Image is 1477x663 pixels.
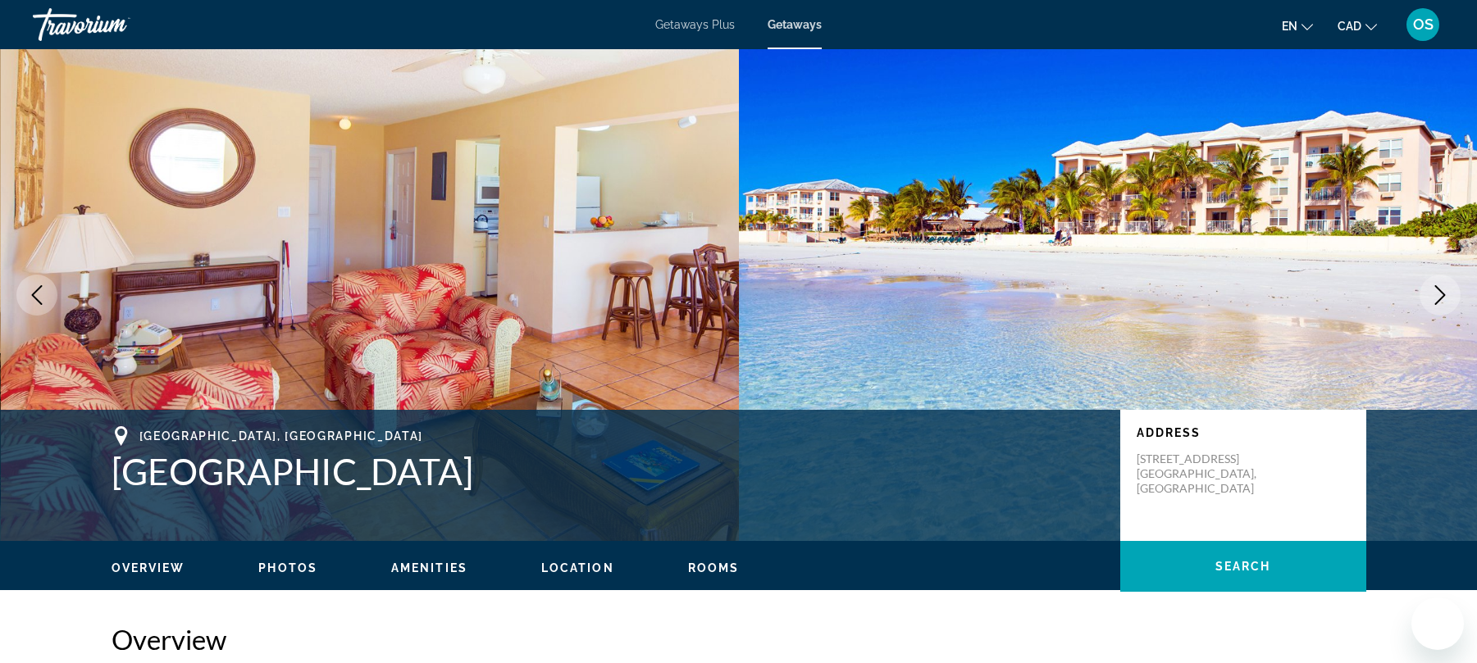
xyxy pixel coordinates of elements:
[1282,14,1313,38] button: Change language
[1120,541,1366,592] button: Search
[541,561,614,575] button: Location
[1282,20,1297,33] span: en
[1338,14,1377,38] button: Change currency
[1338,20,1361,33] span: CAD
[1420,275,1461,316] button: Next image
[112,561,185,574] span: Overview
[112,561,185,575] button: Overview
[541,561,614,574] span: Location
[391,561,467,575] button: Amenities
[1215,560,1271,573] span: Search
[391,561,467,574] span: Amenities
[33,3,197,46] a: Travorium
[112,450,1104,493] h1: [GEOGRAPHIC_DATA]
[16,275,57,316] button: Previous image
[258,561,317,575] button: Photos
[1137,426,1350,439] p: Address
[1402,7,1444,42] button: User Menu
[139,429,423,443] span: [GEOGRAPHIC_DATA], [GEOGRAPHIC_DATA]
[688,561,740,574] span: Rooms
[688,561,740,575] button: Rooms
[112,623,1366,656] h2: Overview
[258,561,317,574] span: Photos
[1137,452,1268,496] p: [STREET_ADDRESS] [GEOGRAPHIC_DATA], [GEOGRAPHIC_DATA]
[1413,16,1434,33] span: OS
[655,18,735,31] a: Getaways Plus
[1411,597,1464,650] iframe: Button to launch messaging window
[768,18,822,31] a: Getaways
